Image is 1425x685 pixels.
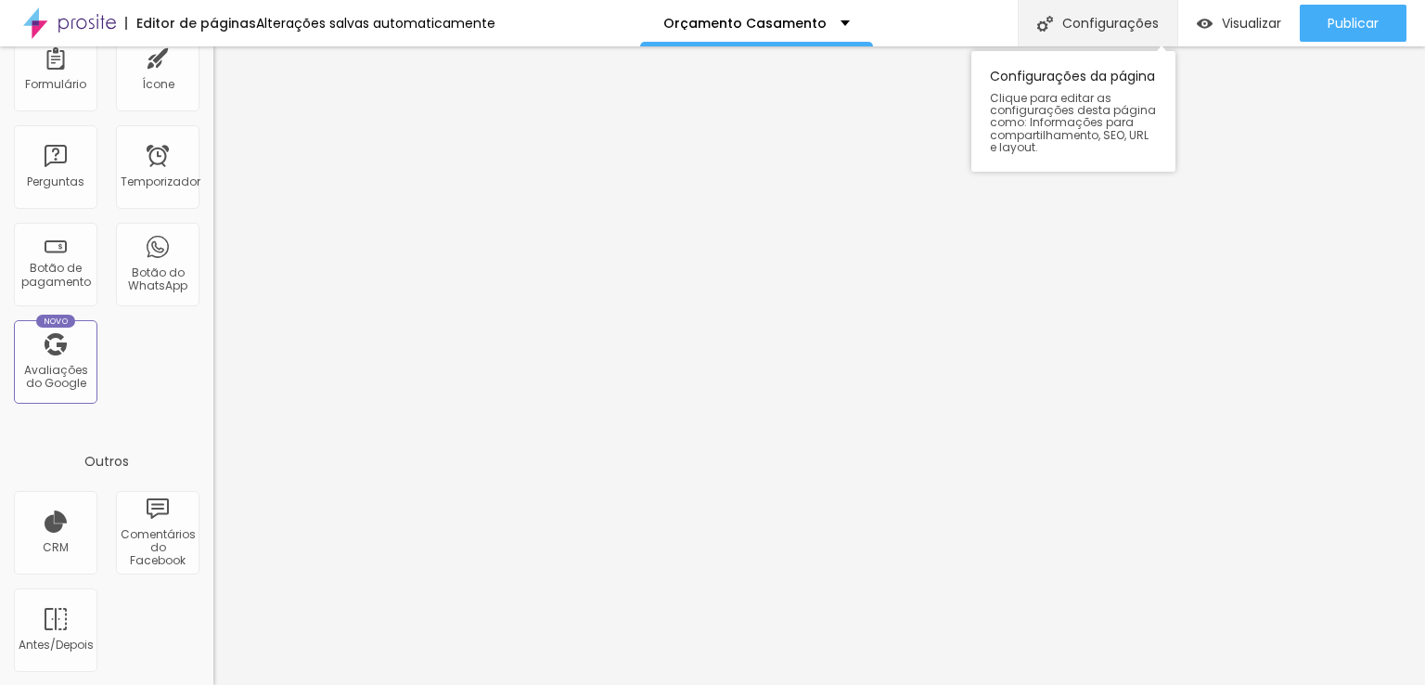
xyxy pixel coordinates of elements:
[44,316,69,327] font: Novo
[142,76,174,92] font: Ícone
[1328,14,1379,32] font: Publicar
[1222,14,1281,32] font: Visualizar
[121,174,200,189] font: Temporizador
[25,76,86,92] font: Formulário
[1062,14,1159,32] font: Configurações
[1197,16,1213,32] img: view-1.svg
[19,637,94,653] font: Antes/Depois
[24,362,88,391] font: Avaliações do Google
[27,174,84,189] font: Perguntas
[128,265,187,293] font: Botão do WhatsApp
[84,452,129,471] font: Outros
[663,14,827,32] font: Orçamento Casamento
[1300,5,1406,42] button: Publicar
[121,526,196,569] font: Comentários do Facebook
[136,14,256,32] font: Editor de páginas
[1037,16,1053,32] img: Ícone
[256,14,495,32] font: Alterações salvas automaticamente
[213,46,1425,685] iframe: Editor
[1178,5,1300,42] button: Visualizar
[990,90,1156,155] font: Clique para editar as configurações desta página como: Informações para compartilhamento, SEO, UR...
[21,260,91,289] font: Botão de pagamento
[990,67,1155,85] font: Configurações da página
[43,539,69,555] font: CRM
